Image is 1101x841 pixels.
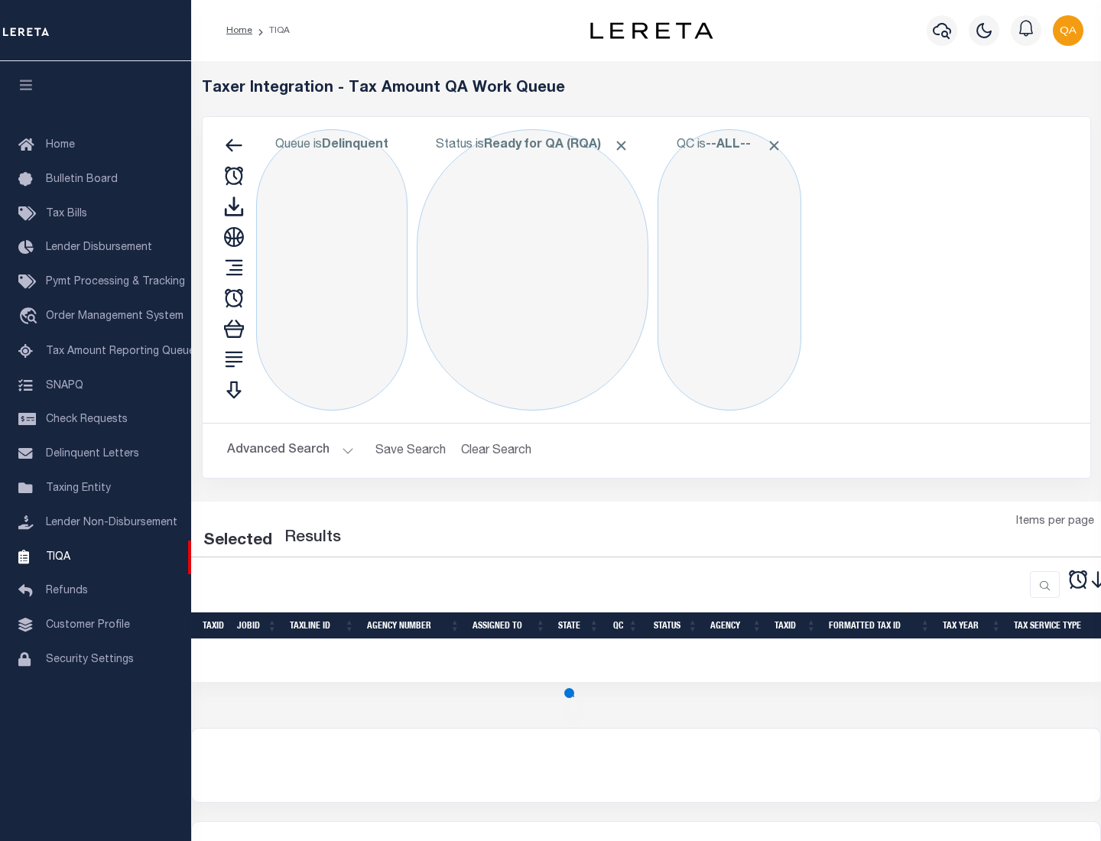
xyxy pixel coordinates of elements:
th: JobID [231,612,284,639]
th: QC [606,612,645,639]
span: TIQA [46,551,70,562]
th: Tax Year [937,612,1008,639]
th: State [552,612,606,639]
button: Save Search [366,436,455,466]
b: --ALL-- [706,139,751,151]
span: Order Management System [46,311,183,322]
img: svg+xml;base64,PHN2ZyB4bWxucz0iaHR0cDovL3d3dy53My5vcmcvMjAwMC9zdmciIHBvaW50ZXItZXZlbnRzPSJub25lIi... [1053,15,1083,46]
th: Formatted Tax ID [823,612,937,639]
span: Tax Amount Reporting Queue [46,346,195,357]
div: Selected [203,529,272,554]
h5: Taxer Integration - Tax Amount QA Work Queue [202,80,1091,98]
span: Refunds [46,586,88,596]
span: Security Settings [46,654,134,665]
span: Click to Remove [613,138,629,154]
button: Advanced Search [227,436,354,466]
th: Agency Number [361,612,466,639]
th: Status [645,612,704,639]
th: TaxID [768,612,823,639]
label: Results [284,526,341,550]
i: travel_explore [18,307,43,327]
span: Taxing Entity [46,483,111,494]
span: Customer Profile [46,620,130,631]
span: Items per page [1016,514,1094,531]
span: SNAPQ [46,380,83,391]
span: Lender Non-Disbursement [46,518,177,528]
th: TaxLine ID [284,612,361,639]
b: Delinquent [322,139,388,151]
th: Assigned To [466,612,552,639]
span: Bulletin Board [46,174,118,185]
span: Lender Disbursement [46,242,152,253]
span: Click to Remove [766,138,782,154]
th: Agency [704,612,768,639]
div: Click to Edit [417,129,648,411]
span: Check Requests [46,414,128,425]
span: Tax Bills [46,209,87,219]
li: TIQA [252,24,290,37]
b: Ready for QA (RQA) [484,139,629,151]
div: Click to Edit [256,129,408,411]
span: Delinquent Letters [46,449,139,459]
span: Home [46,140,75,151]
button: Clear Search [455,436,538,466]
img: logo-dark.svg [590,22,713,39]
a: Home [226,26,252,35]
span: Pymt Processing & Tracking [46,277,185,287]
div: Click to Edit [658,129,801,411]
th: TaxID [196,612,231,639]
